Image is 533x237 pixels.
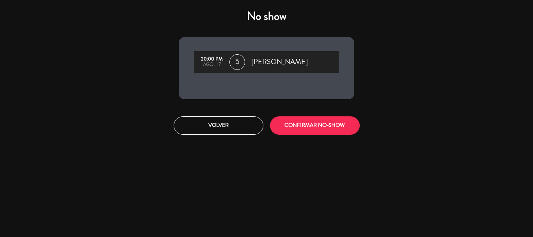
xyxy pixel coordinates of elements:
button: Volver [174,116,263,135]
div: 20:00 PM [198,57,226,62]
span: 5 [229,54,245,70]
h4: No show [179,9,354,23]
div: ago., 17 [198,62,226,68]
button: CONFIRMAR NO-SHOW [270,116,360,135]
span: [PERSON_NAME] [251,56,308,68]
